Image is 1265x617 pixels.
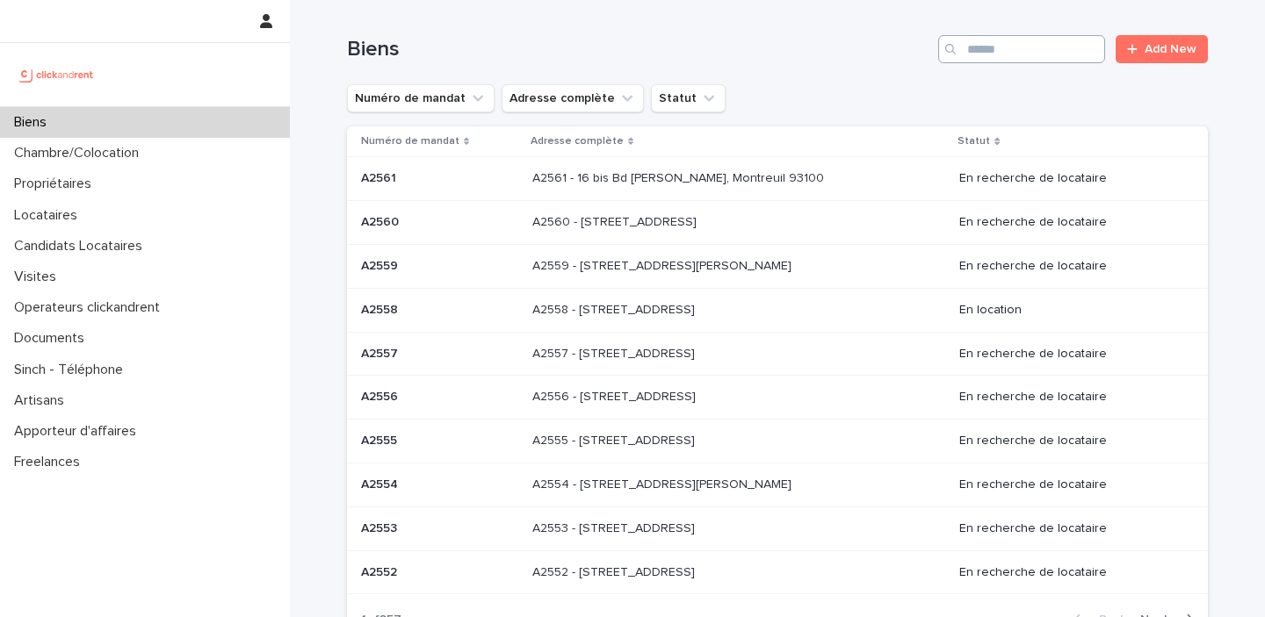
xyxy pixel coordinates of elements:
[7,392,78,409] p: Artisans
[959,434,1180,448] p: En recherche de locataire
[959,347,1180,362] p: En recherche de locataire
[1145,43,1196,55] span: Add New
[361,255,401,274] p: A2559
[532,212,700,230] p: A2560 - [STREET_ADDRESS]
[7,269,70,285] p: Visites
[361,299,401,318] p: A2558
[347,506,1208,550] tr: A2553A2553 A2553 - [STREET_ADDRESS]A2553 - [STREET_ADDRESS] En recherche de locataire
[347,332,1208,376] tr: A2557A2557 A2557 - [STREET_ADDRESS]A2557 - [STREET_ADDRESS] En recherche de locataire
[532,474,795,492] p: A2554 - [STREET_ADDRESS][PERSON_NAME]
[651,84,726,112] button: Statut
[532,562,698,580] p: A2552 - [STREET_ADDRESS]
[7,207,91,224] p: Locataires
[347,37,931,62] h1: Biens
[7,423,150,440] p: Apporteur d'affaires
[959,215,1180,230] p: En recherche de locataire
[959,521,1180,536] p: En recherche de locataire
[361,386,401,405] p: A2556
[7,330,98,347] p: Documents
[958,132,990,151] p: Statut
[532,386,699,405] p: A2556 - [STREET_ADDRESS]
[7,176,105,192] p: Propriétaires
[7,299,174,316] p: Operateurs clickandrent
[959,477,1180,492] p: En recherche de locataire
[347,550,1208,594] tr: A2552A2552 A2552 - [STREET_ADDRESS]A2552 - [STREET_ADDRESS] En recherche de locataire
[361,132,459,151] p: Numéro de mandat
[361,430,401,448] p: A2555
[532,430,698,448] p: A2555 - [STREET_ADDRESS]
[7,362,137,378] p: Sinch - Téléphone
[7,114,61,131] p: Biens
[7,454,94,470] p: Freelances
[361,562,401,580] p: A2552
[959,303,1180,318] p: En location
[361,343,401,362] p: A2557
[532,518,698,536] p: A2553 - [STREET_ADDRESS]
[1116,35,1208,63] a: Add New
[532,343,698,362] p: A2557 - [STREET_ADDRESS]
[347,463,1208,506] tr: A2554A2554 A2554 - [STREET_ADDRESS][PERSON_NAME]A2554 - [STREET_ADDRESS][PERSON_NAME] En recherch...
[347,157,1208,201] tr: A2561A2561 A2561 - 16 bis Bd [PERSON_NAME], Montreuil 93100A2561 - 16 bis Bd [PERSON_NAME], Montr...
[959,171,1180,186] p: En recherche de locataire
[347,84,495,112] button: Numéro de mandat
[347,288,1208,332] tr: A2558A2558 A2558 - [STREET_ADDRESS]A2558 - [STREET_ADDRESS] En location
[959,390,1180,405] p: En recherche de locataire
[361,474,401,492] p: A2554
[532,299,698,318] p: A2558 - [STREET_ADDRESS]
[347,244,1208,288] tr: A2559A2559 A2559 - [STREET_ADDRESS][PERSON_NAME]A2559 - [STREET_ADDRESS][PERSON_NAME] En recherch...
[502,84,644,112] button: Adresse complète
[7,238,156,255] p: Candidats Locataires
[532,168,828,186] p: A2561 - 16 bis Bd [PERSON_NAME], Montreuil 93100
[347,420,1208,463] tr: A2555A2555 A2555 - [STREET_ADDRESS]A2555 - [STREET_ADDRESS] En recherche de locataire
[347,201,1208,245] tr: A2560A2560 A2560 - [STREET_ADDRESS]A2560 - [STREET_ADDRESS] En recherche de locataire
[959,565,1180,580] p: En recherche de locataire
[361,168,400,186] p: A2561
[532,255,795,274] p: A2559 - [STREET_ADDRESS][PERSON_NAME]
[531,132,624,151] p: Adresse complète
[347,376,1208,420] tr: A2556A2556 A2556 - [STREET_ADDRESS]A2556 - [STREET_ADDRESS] En recherche de locataire
[14,57,99,92] img: UCB0brd3T0yccxBKYDjQ
[7,145,153,161] p: Chambre/Colocation
[959,259,1180,274] p: En recherche de locataire
[361,212,402,230] p: A2560
[361,518,401,536] p: A2553
[938,35,1105,63] input: Search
